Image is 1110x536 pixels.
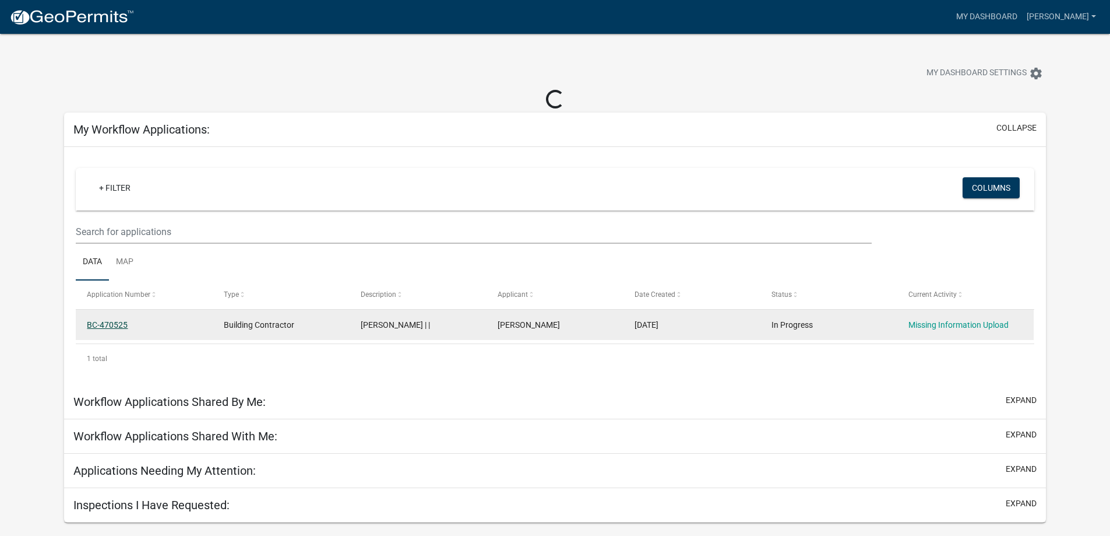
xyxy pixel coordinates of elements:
[1006,429,1037,441] button: expand
[76,244,109,281] a: Data
[213,281,350,309] datatable-header-cell: Type
[224,320,294,330] span: Building Contractor
[73,122,210,136] h5: My Workflow Applications:
[1029,66,1043,80] i: settings
[361,290,396,299] span: Description
[635,320,658,330] span: 08/28/2025
[76,344,1034,373] div: 1 total
[73,429,277,443] h5: Workflow Applications Shared With Me:
[1006,498,1037,510] button: expand
[623,281,760,309] datatable-header-cell: Date Created
[361,320,430,330] span: Erik Johnsen | |
[76,281,213,309] datatable-header-cell: Application Number
[498,290,528,299] span: Applicant
[635,290,675,299] span: Date Created
[350,281,487,309] datatable-header-cell: Description
[1006,463,1037,475] button: expand
[109,244,140,281] a: Map
[917,62,1052,85] button: My Dashboard Settingssettings
[771,290,792,299] span: Status
[487,281,623,309] datatable-header-cell: Applicant
[73,498,230,512] h5: Inspections I Have Requested:
[908,320,1009,330] a: Missing Information Upload
[224,290,239,299] span: Type
[963,177,1020,198] button: Columns
[1006,394,1037,407] button: expand
[90,177,140,198] a: + Filter
[908,290,957,299] span: Current Activity
[952,6,1022,28] a: My Dashboard
[87,320,128,330] a: BC-470525
[498,320,560,330] span: Erik
[73,464,256,478] h5: Applications Needing My Attention:
[771,320,813,330] span: In Progress
[897,281,1034,309] datatable-header-cell: Current Activity
[76,220,871,244] input: Search for applications
[1022,6,1101,28] a: [PERSON_NAME]
[996,122,1037,134] button: collapse
[64,147,1046,385] div: collapse
[926,66,1027,80] span: My Dashboard Settings
[760,281,897,309] datatable-header-cell: Status
[87,290,150,299] span: Application Number
[73,395,266,409] h5: Workflow Applications Shared By Me:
